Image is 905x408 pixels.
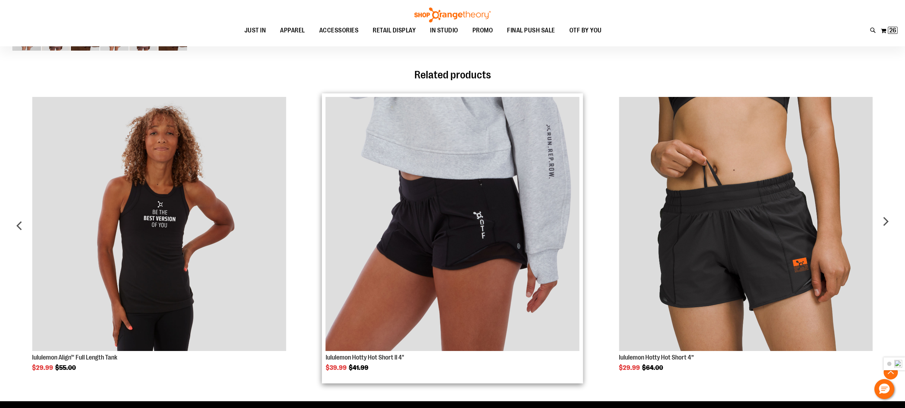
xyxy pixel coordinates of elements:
[413,7,492,22] img: Shop Orangetheory
[32,354,117,361] a: lululemon Align™ Full Length Tank
[273,22,312,38] a: APPAREL
[430,22,458,38] span: IN STUDIO
[874,379,894,399] button: Hello, have a question? Let’s chat.
[366,22,423,39] a: RETAIL DISPLAY
[237,22,273,39] a: JUST IN
[32,97,286,352] a: Product Page Link
[373,22,416,38] span: RETAIL DISPLAY
[280,22,305,38] span: APPAREL
[619,97,873,351] img: Product image for lululemon Hotty Hot Short 4”
[569,22,602,38] span: OTF BY YOU
[884,365,898,379] button: Back To Top
[319,22,359,38] span: ACCESSORIES
[32,97,286,351] img: Product image for lululemon Align™ Full Length Tank
[619,354,694,361] a: lululemon Hotty Hot Short 4”
[878,86,893,371] div: next
[326,97,580,351] img: Product image for lululemon Hotty Hot Short II 4"
[414,69,491,81] span: Related products
[507,22,555,38] span: FINAL PUSH SALE
[244,22,266,38] span: JUST IN
[642,364,664,371] span: $64.00
[312,22,366,39] a: ACCESSORIES
[12,86,27,371] div: prev
[326,97,580,352] a: Product Page Link
[889,27,896,34] span: 26
[349,364,369,371] span: $41.99
[619,97,873,352] a: Product Page Link
[562,22,609,39] a: OTF BY YOU
[32,364,54,371] span: $29.99
[619,364,641,371] span: $29.99
[55,364,77,371] span: $55.00
[500,22,562,39] a: FINAL PUSH SALE
[423,22,465,39] a: IN STUDIO
[326,364,348,371] span: $39.99
[465,22,500,39] a: PROMO
[472,22,493,38] span: PROMO
[326,354,404,361] a: lululemon Hotty Hot Short II 4"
